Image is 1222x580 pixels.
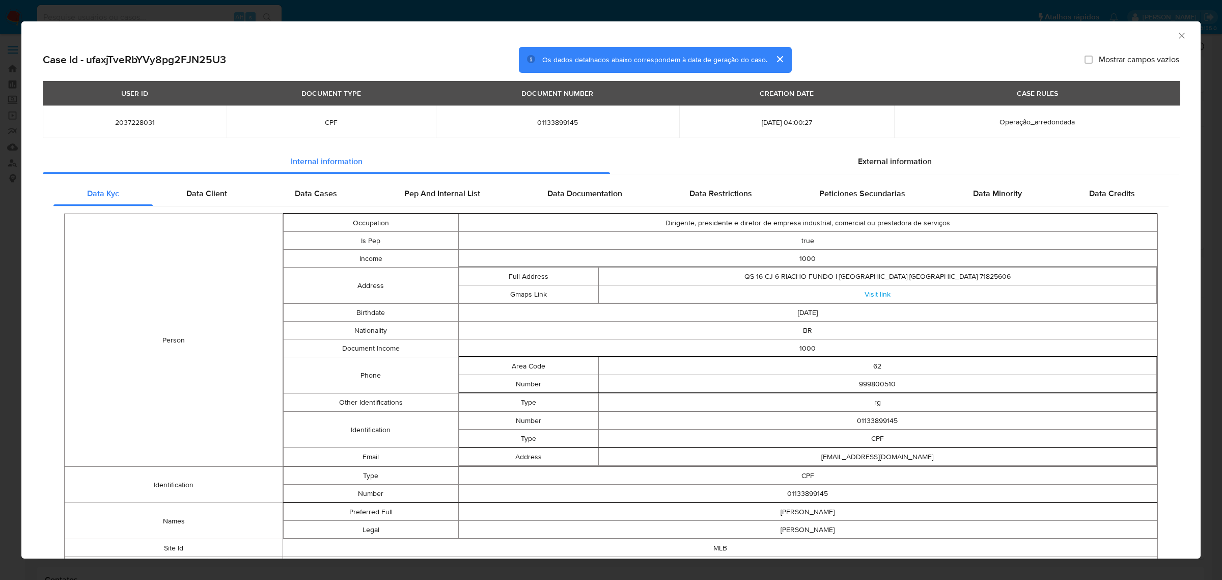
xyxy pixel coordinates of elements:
td: Names [65,503,283,539]
td: Full Address [459,268,598,285]
span: Data Documentation [547,188,622,199]
td: Address [459,448,598,466]
span: Data Cases [295,188,337,199]
a: Visit link [865,289,891,299]
td: [PERSON_NAME] [458,503,1157,521]
td: Number [284,485,458,503]
td: true [458,232,1157,250]
span: Operação_arredondada [999,117,1075,127]
td: [PERSON_NAME] [458,521,1157,539]
td: 01133899145 [458,485,1157,503]
div: Detailed internal info [53,181,1169,206]
td: Email [284,448,458,466]
td: BR [458,322,1157,339]
span: [DATE] 04:00:27 [691,118,882,127]
td: Identification [284,412,458,448]
td: Is Pep [284,232,458,250]
span: Pep And Internal List [404,188,480,199]
div: USER ID [115,85,154,102]
span: Peticiones Secundarias [819,188,905,199]
span: Data Kyc [87,188,119,199]
span: 01133899145 [448,118,668,127]
td: [EMAIL_ADDRESS][DOMAIN_NAME] [598,448,1156,466]
span: Os dados detalhados abaixo correspondem à data de geração do caso. [542,55,767,65]
span: Data Minority [973,188,1022,199]
span: 2037228031 [55,118,214,127]
td: Person [65,214,283,467]
td: MLB [283,539,1158,557]
td: Type [459,393,598,411]
span: Data Restrictions [689,188,752,199]
td: Occupation [284,214,458,232]
td: Gmaps Link [459,285,598,303]
span: Internal information [291,155,363,167]
td: CPF [458,467,1157,485]
div: CREATION DATE [754,85,820,102]
td: Document Income [284,339,458,357]
span: Mostrar campos vazios [1099,55,1179,65]
td: 62 [598,357,1156,375]
div: Detailed info [43,149,1179,174]
span: CPF [239,118,423,127]
td: Nationality [284,322,458,339]
td: [DATE] [458,304,1157,322]
td: Entity Type [65,557,283,575]
td: Number [459,375,598,393]
td: Phone [284,357,458,393]
span: Data Credits [1089,188,1135,199]
td: 1000 [458,339,1157,357]
td: person [283,557,1158,575]
td: QS 16 CJ 6 RIACHO FUNDO I [GEOGRAPHIC_DATA] [GEOGRAPHIC_DATA] 71825606 [598,268,1156,285]
td: Area Code [459,357,598,375]
td: Address [284,268,458,304]
td: 01133899145 [598,412,1156,430]
div: closure-recommendation-modal [21,21,1201,559]
td: Legal [284,521,458,539]
td: 999800510 [598,375,1156,393]
td: Preferred Full [284,503,458,521]
td: Type [284,467,458,485]
h2: Case Id - ufaxjTveRbYVy8pg2FJN25U3 [43,53,226,66]
td: 1000 [458,250,1157,268]
button: Fechar a janela [1177,31,1186,40]
button: cerrar [767,47,792,71]
span: Data Client [186,188,227,199]
input: Mostrar campos vazios [1085,56,1093,64]
td: Dirigente, presidente e diretor de empresa industrial, comercial ou prestadora de serviços [458,214,1157,232]
td: Birthdate [284,304,458,322]
td: Number [459,412,598,430]
td: Type [459,430,598,447]
div: DOCUMENT NUMBER [515,85,599,102]
td: Site Id [65,539,283,557]
td: Income [284,250,458,268]
div: DOCUMENT TYPE [295,85,367,102]
span: External information [858,155,932,167]
div: CASE RULES [1011,85,1064,102]
td: Other Identifications [284,393,458,412]
td: CPF [598,430,1156,447]
td: Identification [65,467,283,503]
td: rg [598,393,1156,411]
